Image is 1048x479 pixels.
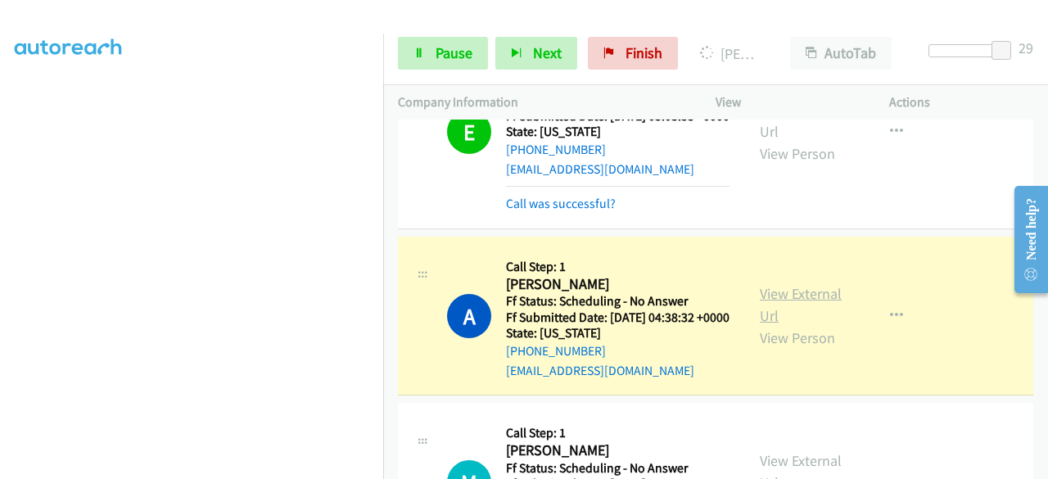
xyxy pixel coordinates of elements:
[588,37,678,70] a: Finish
[447,110,491,154] h1: E
[506,124,730,140] h5: State: [US_STATE]
[700,43,761,65] p: [PERSON_NAME]
[506,259,730,275] h5: Call Step: 1
[716,93,860,112] p: View
[760,284,842,325] a: View External Url
[447,294,491,338] h1: A
[760,144,835,163] a: View Person
[889,93,1033,112] p: Actions
[398,37,488,70] a: Pause
[495,37,577,70] button: Next
[1019,37,1033,59] div: 29
[1001,174,1048,305] iframe: Resource Center
[506,142,606,157] a: [PHONE_NUMBER]
[506,441,725,460] h2: [PERSON_NAME]
[760,328,835,347] a: View Person
[506,325,730,341] h5: State: [US_STATE]
[506,293,730,310] h5: Ff Status: Scheduling - No Answer
[506,425,730,441] h5: Call Step: 1
[506,363,694,378] a: [EMAIL_ADDRESS][DOMAIN_NAME]
[436,43,472,62] span: Pause
[506,460,730,477] h5: Ff Status: Scheduling - No Answer
[533,43,562,62] span: Next
[790,37,892,70] button: AutoTab
[506,196,616,211] a: Call was successful?
[506,343,606,359] a: [PHONE_NUMBER]
[626,43,662,62] span: Finish
[506,275,725,294] h2: [PERSON_NAME]
[506,310,730,326] h5: Ff Submitted Date: [DATE] 04:38:32 +0000
[506,161,694,177] a: [EMAIL_ADDRESS][DOMAIN_NAME]
[398,93,686,112] p: Company Information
